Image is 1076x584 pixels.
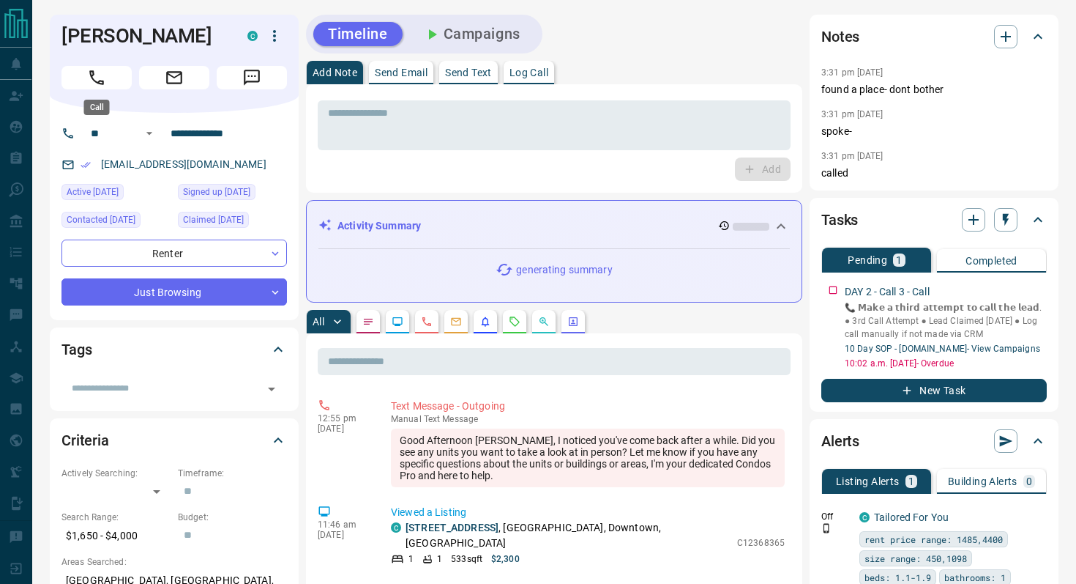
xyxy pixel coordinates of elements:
p: 0 [1026,476,1032,487]
p: 10:02 a.m. [DATE] - Overdue [845,357,1047,370]
div: Sat May 17 2025 [178,212,287,232]
p: 533 sqft [451,552,482,566]
span: size range: 450,1098 [864,551,967,566]
p: $2,300 [491,552,520,566]
svg: Agent Actions [567,316,579,328]
p: Text Message - Outgoing [391,399,785,414]
svg: Calls [421,316,433,328]
p: 1 [908,476,914,487]
p: 3:31 pm [DATE] [821,67,883,78]
p: Pending [848,255,887,265]
p: generating summary [516,262,612,278]
div: Thu May 01 2025 [178,184,287,204]
h1: [PERSON_NAME] [61,24,225,48]
p: Log Call [509,67,548,78]
span: Call [61,66,132,89]
p: 12:55 pm [318,413,369,424]
svg: Push Notification Only [821,523,832,533]
p: Send Text [445,67,492,78]
span: Email [139,66,209,89]
p: 1 [437,552,442,566]
div: Good Afternoon [PERSON_NAME], I noticed you've come back after a while. Did you see any units you... [391,429,785,487]
p: Off [821,510,851,523]
p: 11:46 am [318,520,369,530]
h2: Criteria [61,429,109,452]
div: Tasks [821,202,1047,237]
p: called [821,166,1047,181]
p: Listing Alerts [836,476,900,487]
p: DAY 2 - Call 3 - Call [845,284,930,300]
svg: Listing Alerts [479,316,491,328]
p: [DATE] [318,424,369,434]
div: Fri Oct 10 2025 [61,212,171,232]
button: Timeline [313,22,403,46]
p: found a place- dont bother [821,82,1047,97]
svg: Emails [450,316,462,328]
svg: Opportunities [538,316,550,328]
p: Viewed a Listing [391,505,785,520]
p: Timeframe: [178,467,287,480]
p: 1 [408,552,414,566]
button: Open [141,125,158,142]
div: Just Browsing [61,278,287,306]
span: Message [217,66,287,89]
h2: Tasks [821,208,858,232]
svg: Notes [362,316,374,328]
div: condos.ca [247,31,258,41]
span: manual [391,414,422,424]
div: condos.ca [859,512,870,522]
span: Contacted [DATE] [67,212,135,227]
h2: Alerts [821,429,859,453]
h2: Notes [821,25,859,48]
div: condos.ca [391,522,401,533]
a: Tailored For You [874,511,949,523]
div: Notes [821,19,1047,54]
div: Call [84,100,110,115]
p: , [GEOGRAPHIC_DATA], Downtown, [GEOGRAPHIC_DATA] [406,520,730,551]
span: Active [DATE] [67,185,119,199]
button: Open [261,379,282,399]
span: rent price range: 1485,4400 [864,532,1003,547]
div: Fri Oct 10 2025 [61,184,171,204]
p: C12368365 [737,536,785,550]
div: Tags [61,332,287,367]
a: [EMAIL_ADDRESS][DOMAIN_NAME] [101,158,266,170]
span: Signed up [DATE] [183,185,250,199]
div: Alerts [821,424,1047,459]
p: $1,650 - $4,000 [61,524,171,548]
button: New Task [821,379,1047,402]
p: Completed [965,256,1017,266]
p: Activity Summary [337,218,421,234]
p: Send Email [375,67,427,78]
div: Criteria [61,423,287,458]
div: Renter [61,240,287,267]
a: 10 Day SOP - [DOMAIN_NAME]- View Campaigns [845,344,1040,354]
p: Search Range: [61,511,171,524]
button: Campaigns [408,22,535,46]
h2: Tags [61,338,91,361]
p: Budget: [178,511,287,524]
div: Activity Summary [318,212,790,240]
p: Areas Searched: [61,555,287,569]
p: 1 [896,255,902,265]
p: Actively Searching: [61,467,171,480]
p: Text Message [391,414,785,424]
p: Add Note [313,67,357,78]
svg: Email Verified [81,160,91,170]
svg: Requests [509,316,520,328]
p: All [313,317,324,327]
a: [STREET_ADDRESS] [406,522,498,533]
p: Building Alerts [948,476,1017,487]
p: [DATE] [318,530,369,540]
svg: Lead Browsing Activity [392,316,403,328]
p: 3:31 pm [DATE] [821,151,883,161]
span: Claimed [DATE] [183,212,244,227]
p: spoke- [821,124,1047,139]
p: 📞 𝗠𝗮𝗸𝗲 𝗮 𝘁𝗵𝗶𝗿𝗱 𝗮𝘁𝘁𝗲𝗺𝗽𝘁 𝘁𝗼 𝗰𝗮𝗹𝗹 𝘁𝗵𝗲 𝗹𝗲𝗮𝗱. ● 3rd Call Attempt ● Lead Claimed [DATE] ● Log call manu... [845,301,1047,341]
p: 3:31 pm [DATE] [821,109,883,119]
